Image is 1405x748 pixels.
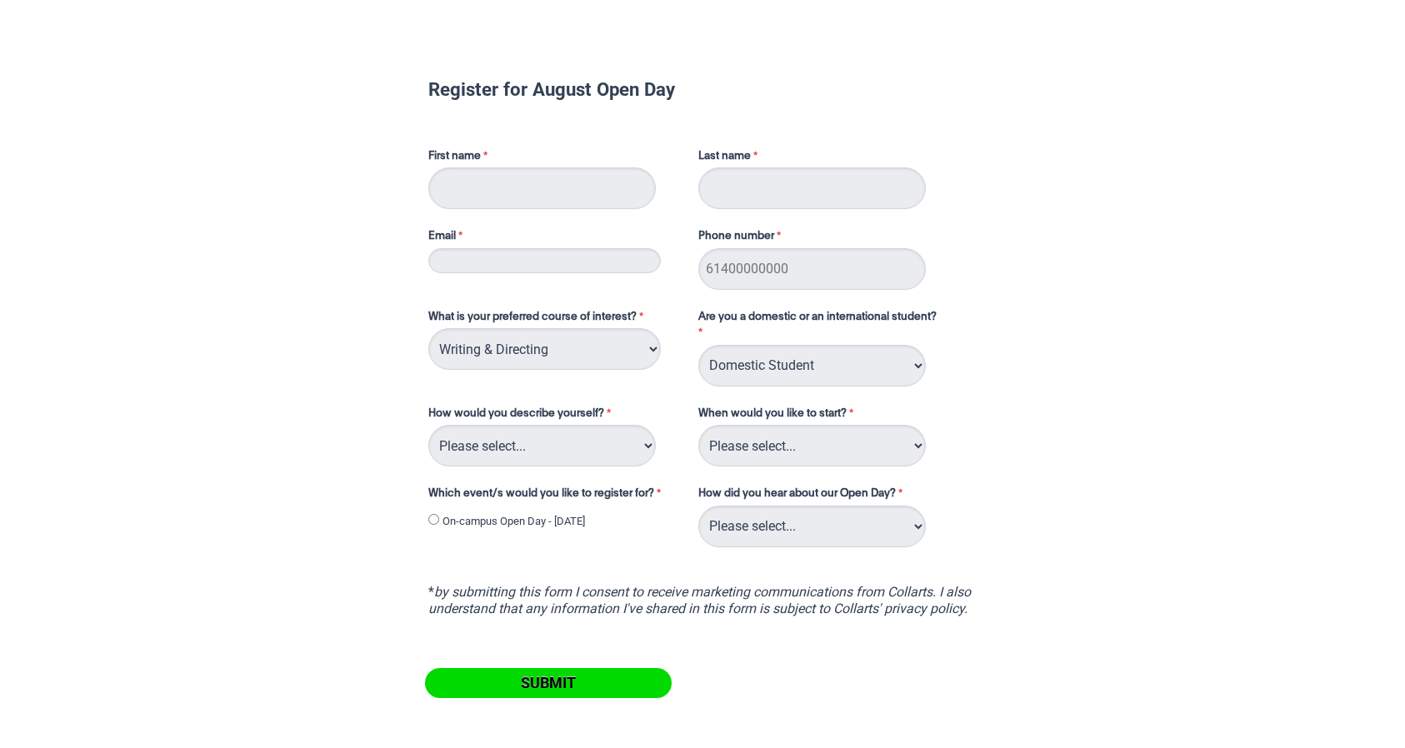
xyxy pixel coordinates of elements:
[428,248,661,273] input: Email
[698,312,937,322] span: Are you a domestic or an international student?
[428,228,682,248] label: Email
[425,668,672,698] input: Submit
[698,167,926,209] input: Last name
[428,584,971,616] i: by submitting this form I consent to receive marketing communications from Collarts. I also under...
[428,406,682,426] label: How would you describe yourself?
[428,328,661,370] select: What is your preferred course of interest?
[428,425,656,466] select: How would you describe yourself?
[428,309,682,329] label: What is your preferred course of interest?
[698,248,926,290] input: Phone number
[428,81,977,97] h1: Register for August Open Day
[698,228,785,248] label: Phone number
[698,425,926,466] select: When would you like to start?
[428,167,656,209] input: First name
[698,506,926,547] select: How did you hear about our Open Day?
[698,486,907,506] label: How did you hear about our Open Day?
[698,406,963,426] label: When would you like to start?
[698,345,926,386] select: Are you a domestic or an international student?
[428,148,682,168] label: First name
[428,486,682,506] label: Which event/s would you like to register for?
[698,148,762,168] label: Last name
[442,513,585,530] label: On-campus Open Day - [DATE]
